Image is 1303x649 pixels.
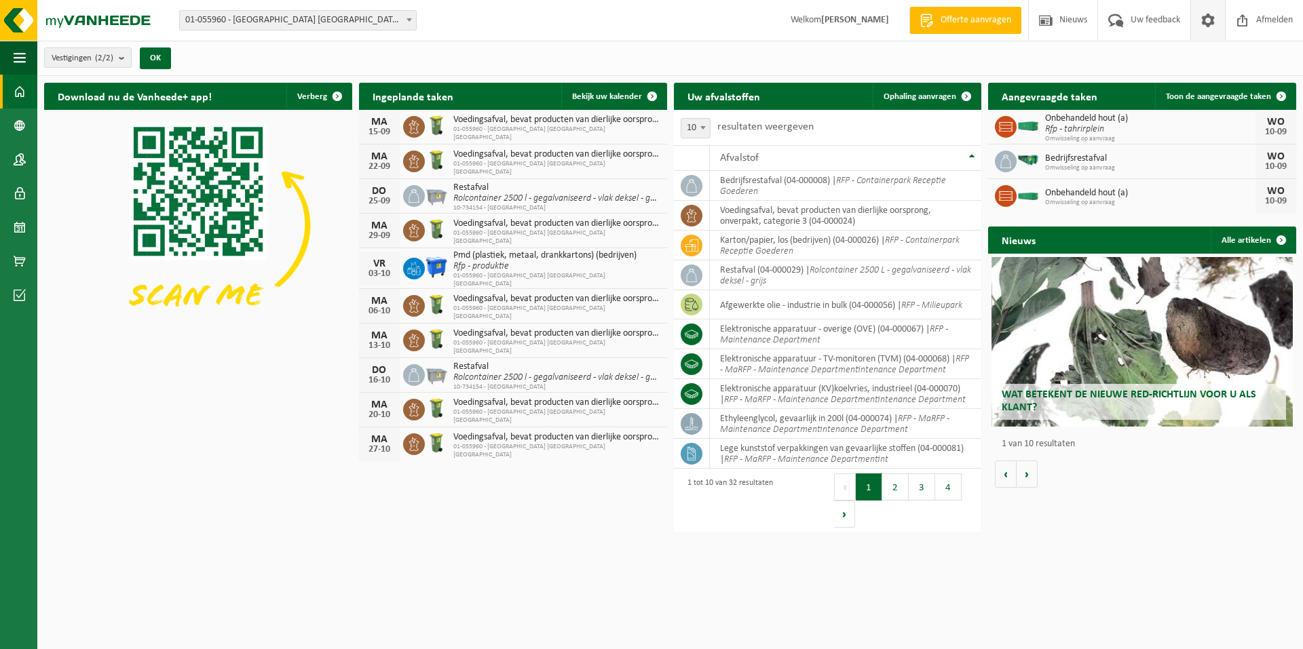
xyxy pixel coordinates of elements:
[710,290,982,319] td: afgewerkte olie - industrie in bulk (04-000056) |
[425,218,448,241] img: WB-0140-HPE-GN-50
[366,410,393,420] div: 20-10
[95,54,113,62] count: (2/2)
[453,115,660,125] span: Voedingsafval, bevat producten van dierlijke oorsprong, onverpakt, categorie 3
[366,330,393,341] div: MA
[710,439,982,469] td: lege kunststof verpakkingen van gevaarlijke stoffen (04-000081) |
[1045,153,1255,164] span: Bedrijfsrestafval
[1211,227,1295,254] a: Alle artikelen
[366,296,393,307] div: MA
[821,15,889,25] strong: [PERSON_NAME]
[884,92,956,101] span: Ophaling aanvragen
[988,227,1049,253] h2: Nieuws
[366,197,393,206] div: 25-09
[1017,460,1038,488] button: Volgende
[366,127,393,137] div: 15-09
[720,265,971,286] i: Rolcontainer 2500 L - gegalvaniseerd - vlak deksel - grijs
[937,14,1015,27] span: Offerte aanvragen
[710,260,982,290] td: restafval (04-000029) |
[720,153,759,163] span: Afvalstof
[140,47,171,69] button: OK
[856,473,882,500] button: 1
[453,125,660,142] span: 01-055960 - [GEOGRAPHIC_DATA] [GEOGRAPHIC_DATA] [GEOGRAPHIC_DATA]
[681,472,773,529] div: 1 tot 10 van 32 resultaten
[425,149,448,172] img: WB-0140-HPE-GN-50
[453,397,660,408] span: Voedingsafval, bevat producten van dierlijke oorsprong, onverpakt, categorie 3
[453,261,509,271] i: Rfp - produktie
[366,117,393,127] div: MA
[882,473,909,500] button: 2
[1045,135,1255,143] span: Omwisseling op aanvraag
[359,83,467,109] h2: Ingeplande taken
[425,114,448,137] img: WB-0140-HPE-GN-50
[453,182,660,193] span: Restafval
[453,304,660,321] span: 01-055960 - [GEOGRAPHIC_DATA] [GEOGRAPHIC_DATA] [GEOGRAPHIC_DATA]
[710,319,982,349] td: elektronische apparatuur - overige (OVE) (04-000067) |
[366,220,393,231] div: MA
[710,171,982,201] td: bedrijfsrestafval (04-000008) |
[453,294,660,304] span: Voedingsafval, bevat producten van dierlijke oorsprong, onverpakt, categorie 3
[1017,119,1040,132] img: HK-XC-30-GN-00
[572,92,642,101] span: Bekijk uw kalender
[1002,439,1289,449] p: 1 van 10 resultaten
[935,473,962,500] button: 4
[901,300,962,311] i: RFP - Milieupark
[720,176,946,197] i: RFP - Containerpark Receptie Goederen
[425,431,448,454] img: WB-0140-HPE-GN-50
[453,229,660,245] span: 01-055960 - [GEOGRAPHIC_DATA] [GEOGRAPHIC_DATA] [GEOGRAPHIC_DATA]
[179,10,417,31] span: 01-055960 - ROCKWOOL BELGIUM NV - WIJNEGEM
[286,83,351,110] button: Verberg
[717,121,814,132] label: resultaten weergeven
[366,365,393,376] div: DO
[44,110,352,340] img: Download de VHEPlus App
[425,256,448,279] img: WB-1100-HPE-BE-01
[1262,151,1289,162] div: WO
[453,160,660,176] span: 01-055960 - [GEOGRAPHIC_DATA] [GEOGRAPHIC_DATA] [GEOGRAPHIC_DATA]
[909,7,1021,34] a: Offerte aanvragen
[710,231,982,260] td: karton/papier, los (bedrijven) (04-000026) |
[995,460,1017,488] button: Vorige
[720,414,949,435] i: RFP - MaRFP - Maintenance Departmentintenance Department
[453,372,661,382] i: Rolcontainer 2500 l - gegalvaniseerd - vlak deksel - grijs
[52,48,113,68] span: Vestigingen
[834,473,856,500] button: Previous
[1262,197,1289,206] div: 10-09
[453,204,660,212] span: 10-734154 - [GEOGRAPHIC_DATA]
[425,362,448,385] img: WB-2500-GAL-GY-01
[366,269,393,279] div: 03-10
[366,376,393,385] div: 16-10
[710,201,982,231] td: voedingsafval, bevat producten van dierlijke oorsprong, onverpakt, categorie 3 (04-000024)
[1262,186,1289,197] div: WO
[1262,117,1289,127] div: WO
[724,395,966,405] i: RFP - MaRFP - Maintenance Departmentintenance Department
[1017,154,1040,166] img: HK-RS-14-GN-00
[453,328,660,339] span: Voedingsafval, bevat producten van dierlijke oorsprong, onverpakt, categorie 3
[453,432,660,443] span: Voedingsafval, bevat producten van dierlijke oorsprong, onverpakt, categorie 3
[366,258,393,269] div: VR
[44,83,225,109] h2: Download nu de Vanheede+ app!
[366,307,393,316] div: 06-10
[1155,83,1295,110] a: Toon de aangevraagde taken
[834,500,855,528] button: Next
[366,151,393,162] div: MA
[453,383,660,391] span: 10-734154 - [GEOGRAPHIC_DATA]
[297,92,327,101] span: Verberg
[992,257,1293,427] a: Wat betekent de nieuwe RED-richtlijn voor u als klant?
[366,434,393,445] div: MA
[425,293,448,316] img: WB-0140-HPE-GN-50
[453,408,660,425] span: 01-055960 - [GEOGRAPHIC_DATA] [GEOGRAPHIC_DATA] [GEOGRAPHIC_DATA]
[425,397,448,420] img: WB-0140-HPE-GN-50
[674,83,774,109] h2: Uw afvalstoffen
[366,186,393,197] div: DO
[44,47,132,68] button: Vestigingen(2/2)
[453,149,660,160] span: Voedingsafval, bevat producten van dierlijke oorsprong, onverpakt, categorie 3
[1166,92,1271,101] span: Toon de aangevraagde taken
[710,409,982,439] td: ethyleenglycol, gevaarlijk in 200l (04-000074) |
[1002,389,1256,413] span: Wat betekent de nieuwe RED-richtlijn voor u als klant?
[873,83,980,110] a: Ophaling aanvragen
[988,83,1111,109] h2: Aangevraagde taken
[366,231,393,241] div: 29-09
[1045,199,1255,207] span: Omwisseling op aanvraag
[1045,124,1104,134] i: Rfp - tahrirplein
[453,339,660,355] span: 01-055960 - [GEOGRAPHIC_DATA] [GEOGRAPHIC_DATA] [GEOGRAPHIC_DATA]
[1262,162,1289,172] div: 10-09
